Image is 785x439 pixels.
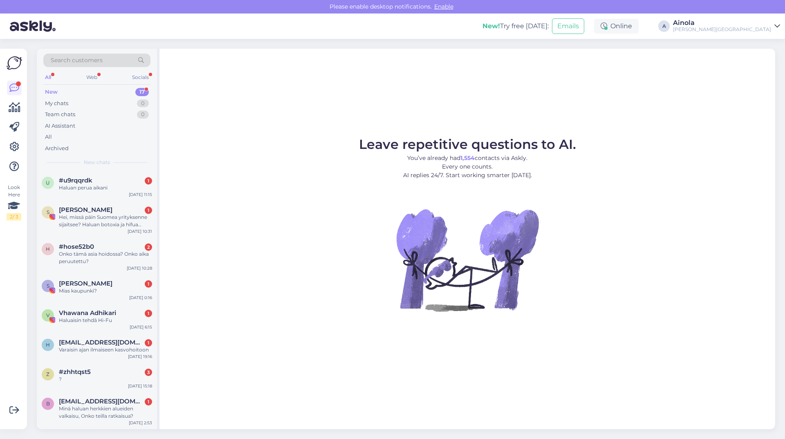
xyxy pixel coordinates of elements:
div: Team chats [45,110,75,119]
span: u [46,180,50,186]
span: h [46,342,50,348]
div: 2 / 3 [7,213,21,221]
div: 1 [145,310,152,317]
div: Socials [130,72,150,83]
div: 1 [145,339,152,347]
div: A [658,20,670,32]
div: All [43,72,53,83]
span: #hose52b0 [59,243,94,250]
span: Enable [432,3,456,10]
span: Vhawana Adhikari [59,309,116,317]
div: 1 [145,280,152,288]
div: [DATE] 11:15 [129,191,152,198]
div: Mias kaupunki? [59,287,152,295]
span: S [47,209,49,215]
div: 0 [137,110,149,119]
div: Online [594,19,639,34]
div: [PERSON_NAME][GEOGRAPHIC_DATA] [673,26,771,33]
div: Look Here [7,184,21,221]
div: All [45,133,52,141]
img: Askly Logo [7,55,22,71]
span: #zhhtqst5 [59,368,91,376]
div: Hei, missä päin Suomea yrityksenne sijaitsee? Haluan botoxia ja hifua kasvoilleni ja kaulalleni. ... [59,214,152,228]
div: 0 [137,99,149,108]
span: V [46,312,49,318]
div: New [45,88,58,96]
div: Archived [45,144,69,153]
div: [DATE] 2:53 [129,420,152,426]
p: You’ve already had contacts via Askly. Every one counts. AI replies 24/7. Start working smarter [... [359,154,576,180]
div: My chats [45,99,68,108]
div: [DATE] 0:16 [129,295,152,301]
span: Leave repetitive questions to AI. [359,136,576,152]
div: Haluan perua aikani [59,184,152,191]
div: Haluaisin tehdã Hi-Fu [59,317,152,324]
span: hagertsatu1@gmail.com [59,339,144,346]
div: 1 [145,207,152,214]
span: bouazzaoui.zoulikha@hotmail.com [59,398,144,405]
div: 1 [145,177,152,185]
a: Ainola[PERSON_NAME][GEOGRAPHIC_DATA] [673,20,780,33]
div: 3 [145,369,152,376]
img: No Chat active [394,186,541,333]
div: [DATE] 15:18 [128,383,152,389]
span: S [47,283,49,289]
span: Search customers [51,56,103,65]
span: h [46,246,50,252]
span: z [46,371,49,377]
div: 17 [135,88,149,96]
div: [DATE] 10:28 [127,265,152,271]
div: Try free [DATE]: [482,21,549,31]
button: Emails [552,18,584,34]
div: [DATE] 19:16 [128,353,152,360]
b: 1,554 [460,154,475,162]
div: Varaisin ajan ilmaiseen kasvohoitoon [59,346,152,353]
span: Sakar A Rashid [59,280,112,287]
div: Minä haluan herkkien alueiden valkaisu, Onko teilla ratkaisua? [59,405,152,420]
div: 1 [145,398,152,405]
span: Sayeh Heinio [59,206,112,214]
div: 2 [145,243,152,251]
b: New! [482,22,500,30]
div: Onko tämä asia hoidossa? Onko aika peruutettu? [59,250,152,265]
span: #u9rqqrdk [59,177,92,184]
div: [DATE] 6:15 [130,324,152,330]
div: [DATE] 10:31 [128,228,152,234]
div: AI Assistant [45,122,75,130]
span: b [46,401,50,407]
div: Ainola [673,20,771,26]
div: ? [59,376,152,383]
div: Web [85,72,99,83]
span: New chats [84,159,110,166]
